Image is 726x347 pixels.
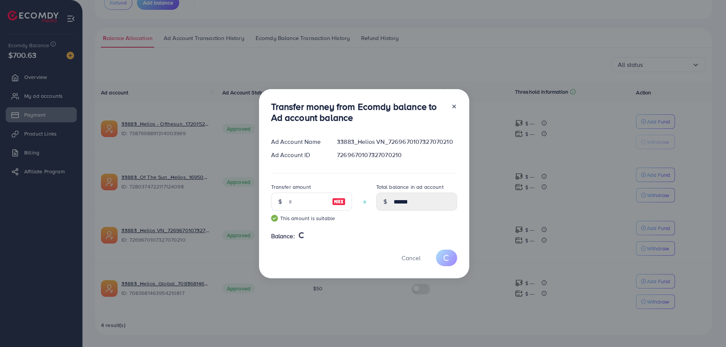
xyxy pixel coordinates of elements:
div: 33883_Helios VN_7269670107327070210 [331,137,463,146]
div: Ad Account ID [265,151,331,159]
div: Ad Account Name [265,137,331,146]
h3: Transfer money from Ecomdy balance to Ad account balance [271,101,445,123]
label: Total balance in ad account [376,183,444,191]
label: Transfer amount [271,183,311,191]
button: Cancel [392,250,430,266]
small: This amount is suitable [271,214,352,222]
img: image [332,197,346,206]
span: Balance: [271,232,295,241]
div: 7269670107327070210 [331,151,463,159]
span: Cancel [402,254,420,262]
img: guide [271,215,278,222]
iframe: Chat [694,313,720,341]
